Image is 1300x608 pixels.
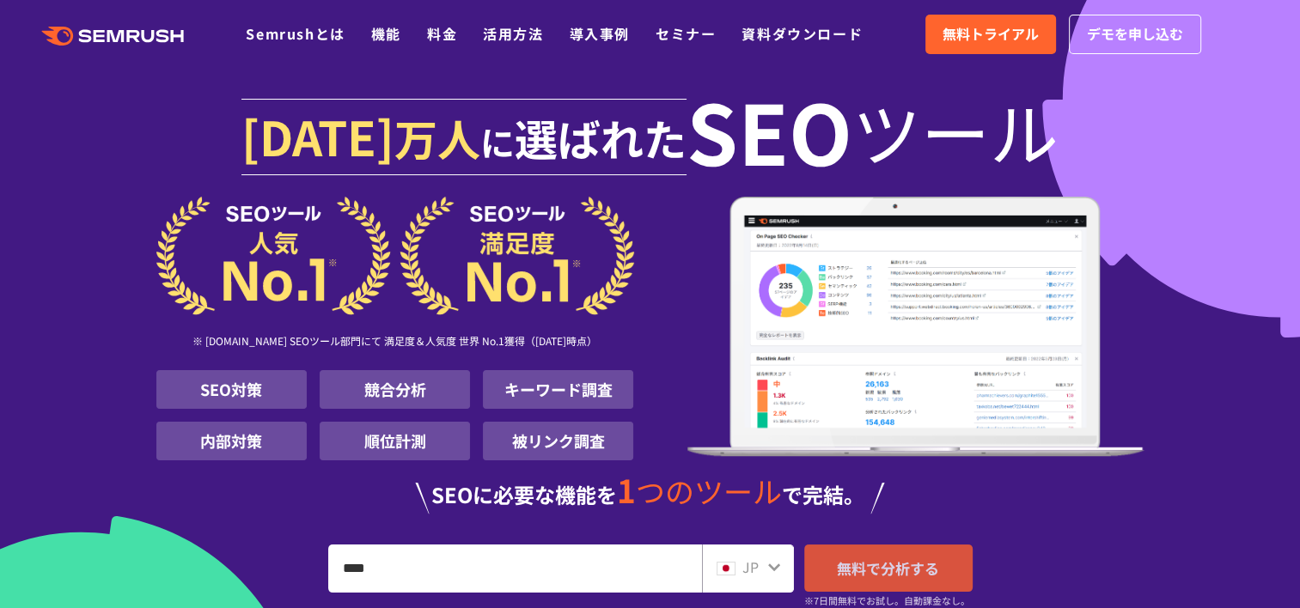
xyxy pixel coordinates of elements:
span: [DATE] [241,101,394,170]
span: デモを申し込む [1087,23,1183,46]
span: SEO [687,96,852,165]
input: URL、キーワードを入力してください [329,545,701,592]
span: JP [742,556,759,577]
div: ※ [DOMAIN_NAME] SEOツール部門にて 満足度＆人気度 世界 No.1獲得（[DATE]時点） [156,315,634,370]
a: 料金 [427,23,457,44]
a: セミナー [656,23,716,44]
li: 順位計測 [320,422,470,460]
span: つのツール [636,470,782,512]
li: キーワード調査 [483,370,633,409]
li: SEO対策 [156,370,307,409]
span: 無料トライアル [943,23,1039,46]
span: に [480,117,515,167]
span: 選ばれた [515,106,687,168]
li: 被リンク調査 [483,422,633,460]
a: Semrushとは [246,23,345,44]
a: 活用方法 [483,23,543,44]
li: 競合分析 [320,370,470,409]
a: 無料トライアル [925,15,1056,54]
a: 資料ダウンロード [742,23,863,44]
a: 無料で分析する [804,544,973,592]
a: 導入事例 [570,23,630,44]
a: デモを申し込む [1069,15,1201,54]
span: 万人 [394,106,480,168]
span: 無料で分析する [837,557,939,579]
div: SEOに必要な機能を [156,474,1144,514]
span: で完結。 [782,479,864,509]
span: ツール [852,96,1059,165]
a: 機能 [371,23,401,44]
li: 内部対策 [156,422,307,460]
span: 1 [617,466,636,513]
